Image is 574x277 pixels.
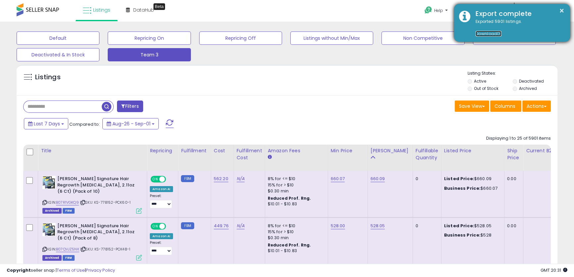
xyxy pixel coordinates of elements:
[268,242,311,248] b: Reduced Prof. Rng.
[331,175,345,182] a: 660.07
[371,147,410,154] div: [PERSON_NAME]
[102,118,159,129] button: Aug-26 - Sep-01
[471,19,565,37] div: Exported 5901 listings.
[444,175,474,182] b: Listed Price:
[7,267,115,274] div: seller snap | |
[93,7,110,13] span: Listings
[434,8,443,13] span: Help
[151,223,159,229] span: ON
[63,208,75,214] span: FBM
[17,48,99,61] button: Deactivated & In Stock
[268,223,323,229] div: 8% for <= $10
[117,101,143,112] button: Filters
[381,32,464,45] button: Non Competitive
[63,255,75,261] span: FBM
[35,73,61,82] h5: Listings
[165,223,176,229] span: OFF
[42,223,142,260] div: ASIN:
[455,101,489,112] button: Save View
[331,147,365,154] div: Min Price
[486,135,551,142] div: Displaying 1 to 25 of 5901 items
[416,176,436,182] div: 0
[519,86,537,91] label: Archived
[444,176,499,182] div: $660.09
[56,200,79,205] a: B07R1VGKQ9
[150,233,173,239] div: Amazon AI
[268,248,323,254] div: $10.01 - $10.83
[444,232,481,238] b: Business Price:
[42,255,62,261] span: Listings that have been deleted from Seller Central
[444,147,501,154] div: Listed Price
[419,1,454,22] a: Help
[331,223,345,229] a: 528.00
[268,182,323,188] div: 15% for > $10
[80,200,131,205] span: | SKU: KS-778152-PCK60-1
[7,267,31,273] strong: Copyright
[108,48,191,61] button: Team 3
[416,147,438,161] div: Fulfillable Quantity
[57,223,138,243] b: [PERSON_NAME] Signature Hair Regrowth [MEDICAL_DATA], 2.11oz (6 Ct) (Pack of 8)
[214,175,228,182] a: 562.20
[150,186,173,192] div: Amazon AI
[237,175,245,182] a: N/A
[165,176,176,182] span: OFF
[150,194,173,209] div: Preset:
[42,223,56,236] img: 51NnbmSVkYL._SL40_.jpg
[444,185,481,191] b: Business Price:
[42,176,56,189] img: 51NnbmSVkYL._SL40_.jpg
[150,241,173,255] div: Preset:
[181,147,208,154] div: Fulfillment
[108,32,191,45] button: Repricing On
[268,176,323,182] div: 8% for <= $10
[42,208,62,214] span: Listings that have been deleted from Seller Central
[268,235,323,241] div: $0.30 min
[199,32,282,45] button: Repricing Off
[268,147,325,154] div: Amazon Fees
[151,176,159,182] span: ON
[133,7,154,13] span: DataHub
[57,267,85,273] a: Terms of Use
[237,223,245,229] a: N/A
[507,147,520,161] div: Ship Price
[153,3,165,10] div: Tooltip anchor
[290,32,373,45] button: Listings without Min/Max
[268,154,272,160] small: Amazon Fees.
[474,78,486,84] label: Active
[416,223,436,229] div: 0
[214,223,229,229] a: 449.76
[522,101,551,112] button: Actions
[444,223,474,229] b: Listed Price:
[34,120,60,127] span: Last 7 Days
[541,267,567,273] span: 2025-09-9 20:31 GMT
[474,86,498,91] label: Out of Stock
[17,32,99,45] button: Default
[150,147,175,154] div: Repricing
[57,176,138,196] b: [PERSON_NAME] Signature Hair Regrowth [MEDICAL_DATA], 2.11oz (6 Ct) (Pack of 10)
[41,147,144,154] div: Title
[559,7,564,15] button: ×
[69,121,100,127] span: Compared to:
[181,175,194,182] small: FBM
[468,70,557,77] p: Listing States:
[507,176,518,182] div: 0.00
[86,267,115,273] a: Privacy Policy
[476,31,501,36] a: Download
[237,147,262,161] div: Fulfillment Cost
[56,246,79,252] a: B07QVJZ5NK
[444,223,499,229] div: $528.05
[444,185,499,191] div: $660.07
[371,223,385,229] a: 528.05
[519,78,544,84] label: Deactivated
[80,246,130,252] span: | SKU: KS-778152-PCK48-1
[424,6,432,14] i: Get Help
[42,176,142,213] div: ASIN:
[490,101,521,112] button: Columns
[214,147,231,154] div: Cost
[268,195,311,201] b: Reduced Prof. Rng.
[112,120,150,127] span: Aug-26 - Sep-01
[371,175,385,182] a: 660.09
[268,201,323,207] div: $10.01 - $10.83
[507,223,518,229] div: 0.00
[444,232,499,238] div: $528
[181,222,194,229] small: FBM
